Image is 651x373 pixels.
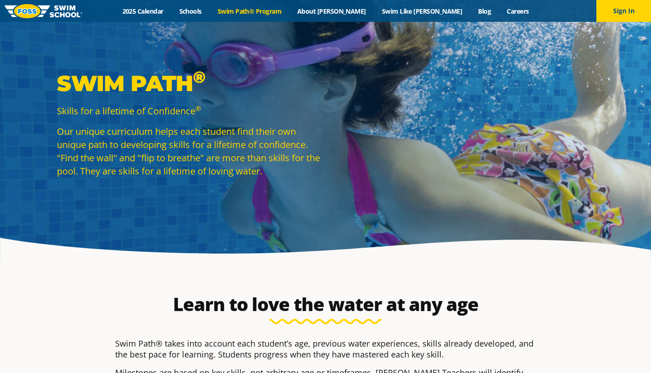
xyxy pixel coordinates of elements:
[114,7,171,15] a: 2025 Calendar
[111,293,540,315] h2: Learn to love the water at any age
[290,7,374,15] a: About [PERSON_NAME]
[57,125,321,178] p: Our unique curriculum helps each student find their own unique path to developing skills for a li...
[195,104,201,113] sup: ®
[171,7,209,15] a: Schools
[193,67,205,87] sup: ®
[374,7,470,15] a: Swim Like [PERSON_NAME]
[57,70,321,97] p: Swim Path
[115,338,536,360] p: Swim Path® takes into account each student’s age, previous water experiences, skills already deve...
[57,104,321,118] p: Skills for a lifetime of Confidence
[5,4,82,18] img: FOSS Swim School Logo
[209,7,289,15] a: Swim Path® Program
[499,7,537,15] a: Careers
[470,7,499,15] a: Blog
